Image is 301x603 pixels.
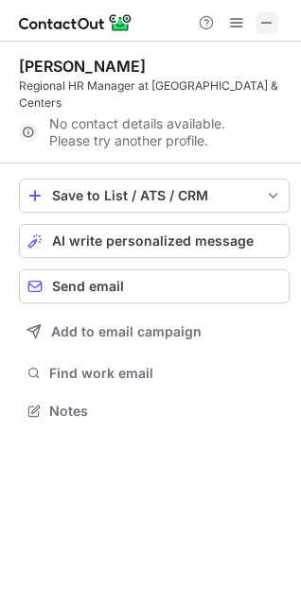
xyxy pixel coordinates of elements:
button: AI write personalized message [19,224,290,258]
button: Find work email [19,360,290,387]
span: Find work email [49,365,282,382]
div: Save to List / ATS / CRM [52,188,257,203]
button: save-profile-one-click [19,179,290,213]
img: ContactOut v5.3.10 [19,11,133,34]
div: No contact details available. Please try another profile. [19,117,290,147]
button: Notes [19,398,290,424]
button: Send email [19,269,290,303]
span: Send email [52,279,124,294]
div: Regional HR Manager at [GEOGRAPHIC_DATA] & Centers [19,78,290,112]
button: Add to email campaign [19,315,290,349]
span: Add to email campaign [51,324,202,339]
div: [PERSON_NAME] [19,57,146,76]
span: AI write personalized message [52,233,254,249]
span: Notes [49,403,282,420]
